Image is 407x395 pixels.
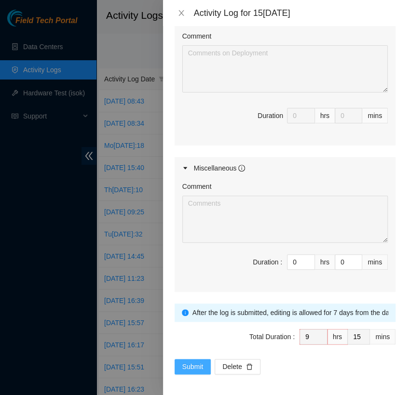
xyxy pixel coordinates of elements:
[315,108,335,123] div: hrs
[175,359,211,374] button: Submit
[194,163,245,173] div: Miscellaneous
[258,110,283,121] div: Duration
[246,363,253,371] span: delete
[222,361,242,372] span: Delete
[182,45,388,92] textarea: Comment
[182,196,388,243] textarea: Comment
[238,165,245,171] span: info-circle
[182,181,212,192] label: Comment
[215,359,260,374] button: Deletedelete
[253,257,282,267] div: Duration :
[175,9,188,18] button: Close
[182,165,188,171] span: caret-right
[327,329,348,344] div: hrs
[177,9,185,17] span: close
[182,31,212,41] label: Comment
[362,254,388,270] div: mins
[249,331,295,342] div: Total Duration :
[175,157,395,179] div: Miscellaneous info-circle
[194,8,395,18] div: Activity Log for 15[DATE]
[315,254,335,270] div: hrs
[182,309,189,316] span: info-circle
[370,329,395,344] div: mins
[362,108,388,123] div: mins
[182,361,203,372] span: Submit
